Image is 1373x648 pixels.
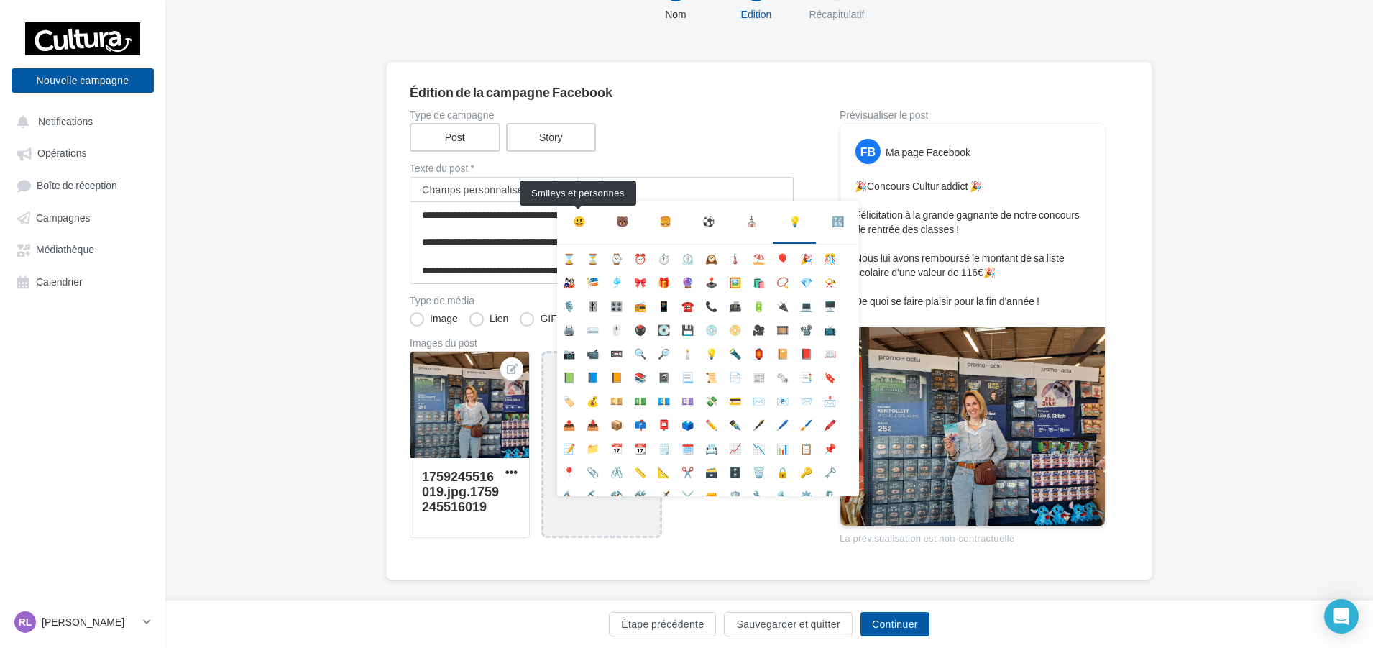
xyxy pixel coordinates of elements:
li: ✂️ [676,458,699,482]
li: 📌 [818,434,842,458]
li: 🎚️ [581,292,605,316]
li: 📻 [628,292,652,316]
div: Open Intercom Messenger [1324,599,1359,634]
li: 📰 [747,363,771,387]
a: Calendrier [9,268,157,294]
li: 🔖 [818,363,842,387]
li: 🗄️ [723,458,747,482]
li: 📅 [605,434,628,458]
li: 📐 [652,458,676,482]
div: Edition [710,7,802,22]
li: 💻 [794,292,818,316]
label: Type de média [410,296,794,306]
li: 📉 [747,434,771,458]
li: 📧 [771,387,794,411]
li: 📿 [771,268,794,292]
li: 💷 [676,387,699,411]
li: 🖲️ [628,316,652,339]
label: Type de campagne [410,110,794,120]
div: 💡 [789,213,801,230]
label: Post [410,123,500,152]
div: La prévisualisation est non-contractuelle [840,526,1106,545]
li: 📫 [628,411,652,434]
li: 🗓️ [676,434,699,458]
div: 1759245516019.jpg.1759245516019 [422,468,499,514]
li: ⌚ [605,245,628,268]
li: 🕰️ [699,245,723,268]
span: Médiathèque [36,244,94,256]
div: ⚽ [702,213,715,230]
li: 🗜️ [818,482,842,506]
li: 🎎 [557,268,581,292]
label: Story [506,123,597,152]
div: Édition de la campagne Facebook [410,86,1129,99]
li: 🎙️ [557,292,581,316]
li: 📤 [557,411,581,434]
li: ⏲️ [676,245,699,268]
li: 💰 [581,387,605,411]
li: ⏱️ [652,245,676,268]
li: 💽 [652,316,676,339]
li: ⌛ [557,245,581,268]
li: ⚔️ [676,482,699,506]
li: ⏰ [628,245,652,268]
li: 🔮 [676,268,699,292]
li: 📁 [581,434,605,458]
a: Médiathèque [9,236,157,262]
li: ✒️ [723,411,747,434]
li: 📼 [605,339,628,363]
li: 📆 [628,434,652,458]
li: 💎 [794,268,818,292]
li: 🎞️ [771,316,794,339]
li: 💸 [699,387,723,411]
li: 🛠️ [628,482,652,506]
li: 📱 [652,292,676,316]
li: 🎥 [747,316,771,339]
button: Sauvegarder et quitter [724,612,852,636]
li: 🎛️ [605,292,628,316]
li: 🗑️ [747,458,771,482]
button: Notifications [9,108,151,134]
li: 💡 [699,339,723,363]
li: 📗 [557,363,581,387]
li: 📍 [557,458,581,482]
li: 🕯️ [676,339,699,363]
button: Étape précédente [609,612,716,636]
li: 📨 [794,387,818,411]
li: 💶 [652,387,676,411]
button: Continuer [860,612,929,636]
li: 🖨️ [557,316,581,339]
div: Images du post [410,338,794,348]
a: Boîte de réception [9,172,157,198]
button: Champs personnalisés [410,178,554,202]
li: ⌨️ [581,316,605,339]
li: 📊 [771,434,794,458]
li: 💵 [628,387,652,411]
div: ⛪ [745,213,758,230]
li: 📈 [723,434,747,458]
li: ⏳ [581,245,605,268]
li: 📙 [605,363,628,387]
li: 🖌️ [794,411,818,434]
li: 🌡️ [723,245,747,268]
li: 🔧 [747,482,771,506]
li: ☎️ [676,292,699,316]
li: 🗃️ [699,458,723,482]
li: 🔒 [771,458,794,482]
li: 🏷️ [557,387,581,411]
li: 🖱️ [605,316,628,339]
li: 📀 [723,316,747,339]
li: 📏 [628,458,652,482]
li: 🔍 [628,339,652,363]
li: 💳 [723,387,747,411]
li: 🔎 [652,339,676,363]
li: 🔑 [794,458,818,482]
li: 📇 [699,434,723,458]
span: Notifications [38,115,93,127]
li: 🔨 [557,482,581,506]
li: 🎁 [652,268,676,292]
li: 📷 [557,339,581,363]
button: Nouvelle campagne [12,68,154,93]
li: 🖋️ [747,411,771,434]
li: 📋 [794,434,818,458]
